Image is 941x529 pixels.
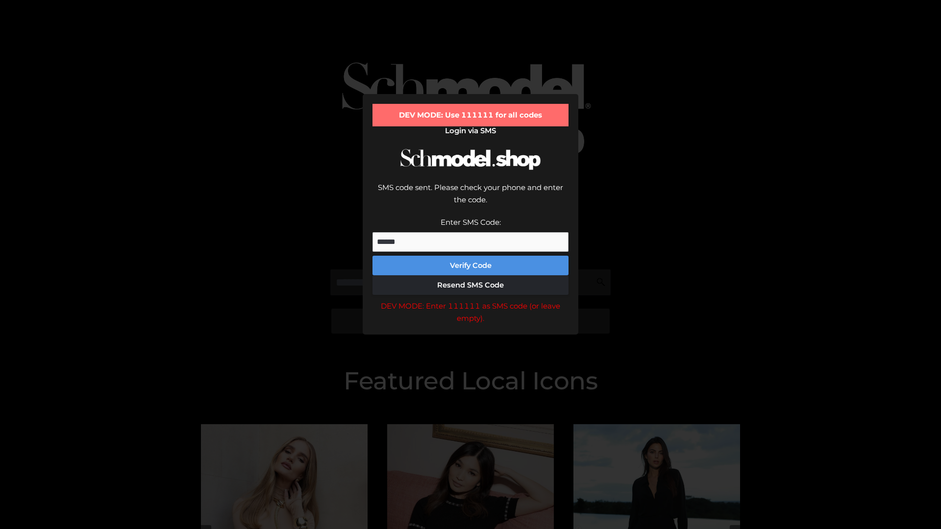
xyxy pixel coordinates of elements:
button: Verify Code [372,256,569,275]
img: Schmodel Logo [397,140,544,179]
h2: Login via SMS [372,126,569,135]
div: DEV MODE: Enter 111111 as SMS code (or leave empty). [372,300,569,325]
div: SMS code sent. Please check your phone and enter the code. [372,181,569,216]
div: DEV MODE: Use 111111 for all codes [372,104,569,126]
label: Enter SMS Code: [441,217,501,227]
button: Resend SMS Code [372,275,569,295]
